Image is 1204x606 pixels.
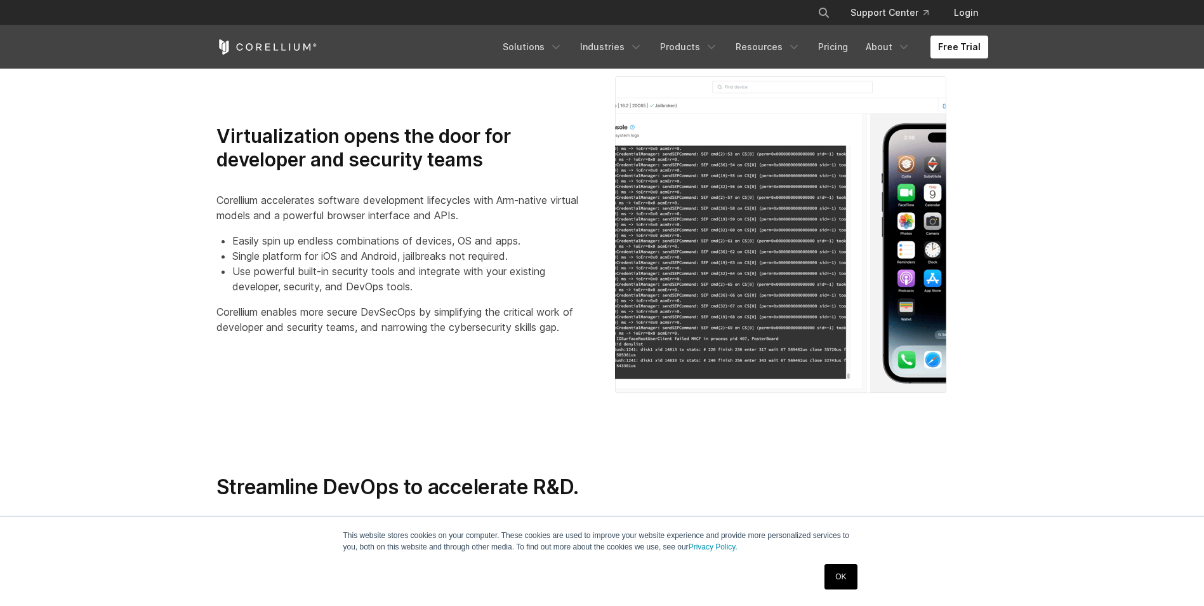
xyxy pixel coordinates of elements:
a: Products [652,36,725,58]
a: About [858,36,918,58]
a: Free Trial [930,36,988,58]
a: Resources [728,36,808,58]
button: Search [812,1,835,24]
h3: Virtualization opens the door for developer and security teams [216,125,590,172]
a: Login [944,1,988,24]
a: Corellium Home [216,39,317,55]
li: Single platform for iOS and Android, jailbreaks not required. [232,248,590,264]
p: This website stores cookies on your computer. These cookies are used to improve your website expe... [343,530,861,553]
div: Navigation Menu [802,1,988,24]
h3: Streamline DevOps to accelerate R&D. [216,475,722,499]
p: Corellium enables more secure DevSecOps by simplifying the critical work of developer and securit... [216,304,590,335]
li: Use powerful built-in security tools and integrate with your existing developer, security, and De... [232,264,590,294]
p: Corellium accelerates software development lifecycles with Arm-native virtual models and a powerf... [216,192,590,223]
a: OK [824,564,857,589]
li: Easily spin up endless combinations of devices, OS and apps. [232,233,590,248]
a: Industries [572,36,650,58]
div: Navigation Menu [495,36,988,58]
a: Support Center [840,1,939,24]
img: Streamline DevSecOps Mobile Devices to accelerate R&D [615,76,946,393]
a: Pricing [810,36,856,58]
a: Solutions [495,36,570,58]
a: Privacy Policy. [689,542,738,551]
